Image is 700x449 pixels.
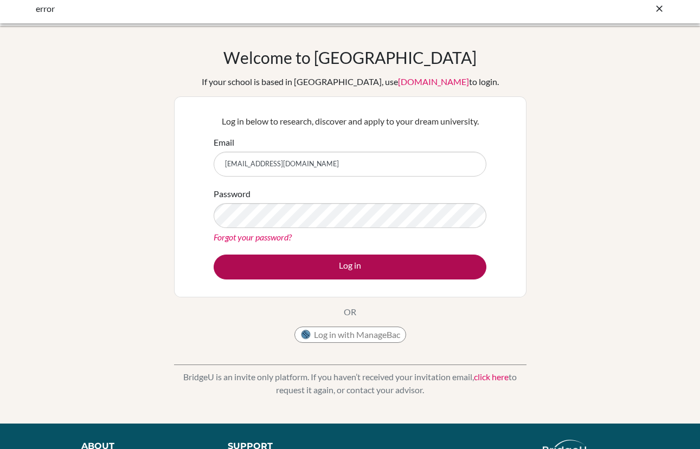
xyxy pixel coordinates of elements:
button: Log in with ManageBac [294,327,406,343]
div: If your school is based in [GEOGRAPHIC_DATA], use to login. [202,75,499,88]
label: Password [214,187,251,200]
p: OR [344,305,356,318]
button: Log in [214,255,486,279]
a: Forgot your password? [214,232,292,242]
a: click here [474,372,509,382]
p: Log in below to research, discover and apply to your dream university. [214,115,486,128]
div: error [36,2,502,15]
a: [DOMAIN_NAME] [398,76,469,87]
p: BridgeU is an invite only platform. If you haven’t received your invitation email, to request it ... [174,370,526,396]
label: Email [214,136,234,149]
h1: Welcome to [GEOGRAPHIC_DATA] [223,48,477,67]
